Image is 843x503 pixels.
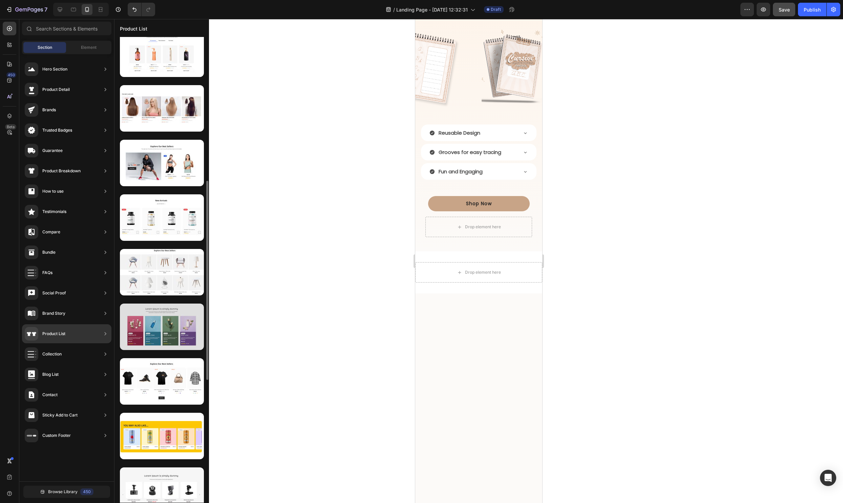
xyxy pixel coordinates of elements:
[23,129,86,138] p: Grooves for easy tracing
[42,391,58,398] div: Contact
[42,168,81,174] div: Product Breakdown
[42,107,56,113] div: Brands
[6,72,16,78] div: 450
[66,9,127,88] img: image_demo.jpg
[23,109,65,118] p: Reusable Design
[42,249,56,256] div: Bundle
[42,66,67,73] div: Hero Section
[396,6,468,13] span: Landing Page - [DATE] 12:32:31
[23,486,110,498] button: Browse Library450
[42,86,70,93] div: Product Detail
[48,489,78,495] span: Browse Library
[393,6,395,13] span: /
[42,310,65,317] div: Brand Story
[42,371,59,378] div: Blog List
[42,127,72,134] div: Trusted Badges
[798,3,826,16] button: Publish
[51,180,77,189] p: Shop Now
[38,44,52,51] span: Section
[42,208,66,215] div: Testimonials
[5,124,16,130] div: Beta
[779,7,790,13] span: Save
[23,148,67,157] p: Fun and Engaging
[42,412,78,419] div: Sticky Add to Cart
[3,3,50,16] button: 7
[50,205,86,211] div: Drop element here
[80,488,93,495] div: 450
[50,251,86,256] div: Drop element here
[42,147,63,154] div: Guarantee
[44,5,47,14] p: 7
[13,177,114,192] button: <p>Shop Now</p>
[42,432,71,439] div: Custom Footer
[42,229,60,235] div: Compare
[42,330,65,337] div: Product List
[42,351,62,357] div: Collection
[42,269,52,276] div: FAQs
[42,188,64,195] div: How to use
[42,290,66,296] div: Social Proof
[128,3,155,16] div: Undo/Redo
[804,6,821,13] div: Publish
[81,44,97,51] span: Element
[491,6,501,13] span: Draft
[415,19,542,503] iframe: Design area
[820,470,836,486] div: Open Intercom Messenger
[773,3,795,16] button: Save
[22,22,111,35] input: Search Sections & Elements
